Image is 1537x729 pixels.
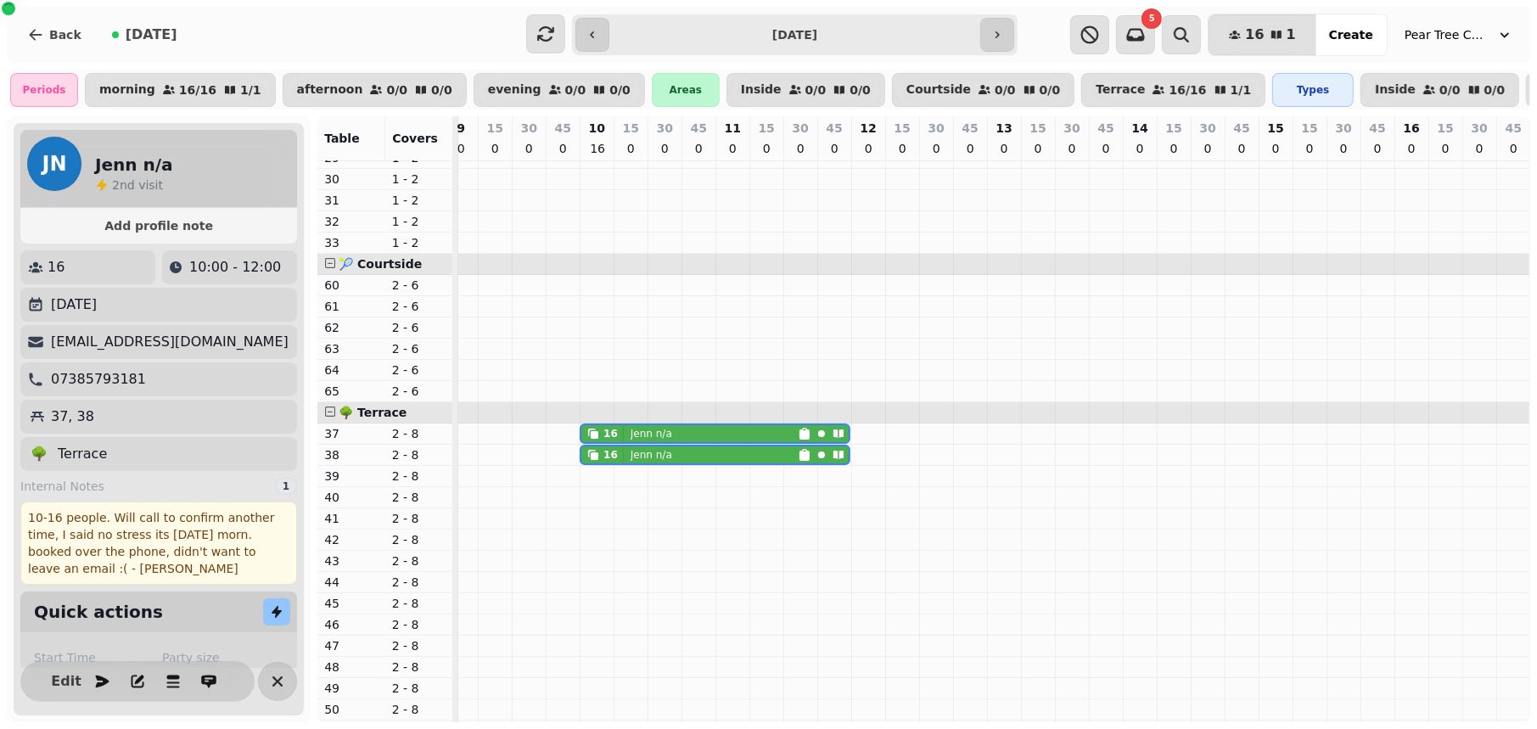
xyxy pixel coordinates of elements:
p: 0 [1371,140,1384,157]
p: 0 [760,140,773,157]
button: [DATE] [98,14,191,55]
button: Courtside0/00/0 [892,73,1074,107]
p: 9 [457,120,465,137]
p: 15 [486,120,502,137]
p: Courtside [906,83,971,97]
p: Jenn n/a [631,427,672,440]
p: 38 [324,446,379,463]
p: 45 [554,120,570,137]
p: 30 [520,120,536,137]
p: 2 - 8 [392,680,446,697]
p: 0 / 0 [1040,84,1061,96]
p: 48 [324,659,379,676]
p: 45 [1369,120,1385,137]
p: 45 [1506,120,1522,137]
p: 40 [324,489,379,506]
p: 63 [324,340,379,357]
p: 0 / 0 [1484,84,1506,96]
p: 33 [324,234,379,251]
p: 2 - 6 [392,298,446,315]
button: 161 [1209,14,1315,55]
div: 16 [603,448,618,462]
div: 16 [603,427,618,440]
p: 0 [522,140,536,157]
p: 0 [488,140,502,157]
p: 2 - 8 [392,616,446,633]
p: 0 [1472,140,1486,157]
p: 30 [1335,120,1351,137]
p: 2 - 8 [392,552,446,569]
p: 45 [962,120,978,137]
p: 0 [997,140,1011,157]
p: 1 / 1 [240,84,261,96]
p: 2 - 8 [392,574,446,591]
h2: Quick actions [34,600,163,624]
p: 0 [1303,140,1316,157]
p: 45 [1233,120,1249,137]
p: 1 - 2 [392,171,446,188]
p: 2 - 8 [392,659,446,676]
p: 65 [324,383,379,400]
div: Periods [10,73,78,107]
button: evening0/00/0 [474,73,645,107]
p: Inside [1375,83,1416,97]
p: 49 [324,680,379,697]
p: 39 [324,468,379,485]
p: 30 [1199,120,1215,137]
p: 32 [324,213,379,230]
p: 0 [1337,140,1350,157]
span: 16 [1245,28,1264,42]
button: Inside0/00/0 [726,73,885,107]
span: JN [42,154,66,174]
p: 0 [1269,140,1282,157]
button: Inside0/00/0 [1360,73,1519,107]
span: Create [1329,29,1373,41]
p: 46 [324,616,379,633]
p: 16 [590,140,603,157]
span: Add profile note [41,220,277,232]
p: 43 [324,552,379,569]
span: Table [324,132,360,145]
p: 13 [996,120,1012,137]
span: Covers [392,132,438,145]
p: 30 [928,120,944,137]
p: 15 [622,120,638,137]
p: 0 [1167,140,1181,157]
p: visit [112,177,163,193]
p: 15 [894,120,910,137]
p: 0 [1031,140,1045,157]
p: 2 - 8 [392,425,446,442]
p: 37 [324,425,379,442]
p: 50 [324,701,379,718]
p: 0 [454,140,468,157]
p: [EMAIL_ADDRESS][DOMAIN_NAME] [51,332,289,352]
p: 16 / 16 [179,84,216,96]
p: 62 [324,319,379,336]
p: 30 [324,171,379,188]
p: 2 - 8 [392,701,446,718]
p: 37, 38 [51,407,94,427]
p: 0 / 0 [565,84,586,96]
p: 44 [324,574,379,591]
p: 15 [1029,120,1046,137]
p: 2 - 8 [392,510,446,527]
p: 2 - 8 [392,595,446,612]
p: 0 [1065,140,1079,157]
p: 45 [324,595,379,612]
span: 2 [112,178,120,192]
p: Inside [741,83,782,97]
p: 0 / 0 [995,84,1016,96]
span: Internal Notes [20,478,104,495]
p: 2 - 6 [392,319,446,336]
div: Types [1272,73,1354,107]
div: 10-16 people. Will call to confirm another time, I said no stress its [DATE] morn. booked over th... [20,502,297,585]
p: 0 [827,140,841,157]
button: Pear Tree Cafe ([GEOGRAPHIC_DATA]) [1394,20,1523,50]
p: 12 [860,120,876,137]
p: 16 [1403,120,1419,137]
button: morning16/161/1 [85,73,276,107]
p: 0 / 0 [386,84,407,96]
p: 0 / 0 [431,84,452,96]
p: 2 - 6 [392,277,446,294]
p: 0 / 0 [1439,84,1461,96]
